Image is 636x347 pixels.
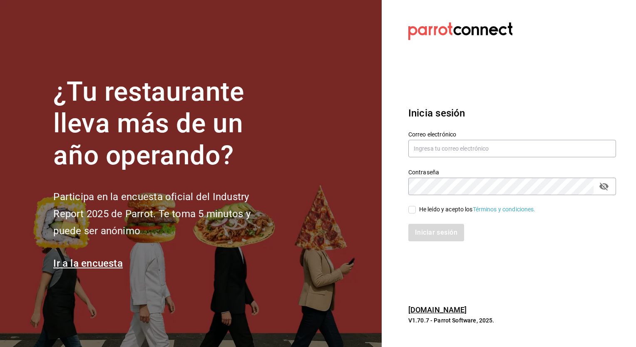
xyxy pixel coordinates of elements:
a: Términos y condiciones. [473,206,536,213]
h2: Participa en la encuesta oficial del Industry Report 2025 de Parrot. Te toma 5 minutos y puede se... [53,188,278,239]
input: Ingresa tu correo electrónico [408,140,616,157]
div: He leído y acepto los [419,205,536,214]
h3: Inicia sesión [408,106,616,121]
label: Contraseña [408,169,616,175]
h1: ¿Tu restaurante lleva más de un año operando? [53,76,278,172]
p: V1.70.7 - Parrot Software, 2025. [408,316,616,325]
button: passwordField [597,179,611,193]
label: Correo electrónico [408,131,616,137]
a: [DOMAIN_NAME] [408,305,467,314]
a: Ir a la encuesta [53,258,123,269]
